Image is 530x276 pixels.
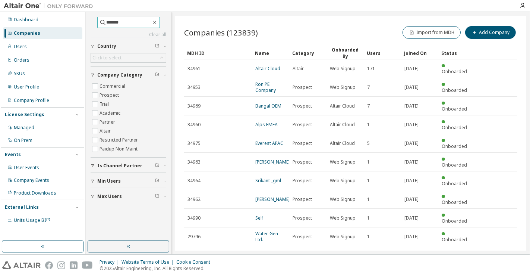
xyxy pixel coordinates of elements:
[91,38,166,55] button: Country
[97,163,142,169] span: Is Channel Partner
[14,165,39,171] div: User Events
[255,121,278,128] a: Alps EMEA
[255,215,263,221] a: Self
[367,196,370,202] span: 1
[14,217,50,223] span: Units Usage BI
[367,159,370,165] span: 1
[293,122,312,128] span: Prospect
[57,261,65,269] img: instagram.svg
[293,103,312,109] span: Prospect
[155,43,160,49] span: Clear filter
[155,72,160,78] span: Clear filter
[100,127,112,136] label: Altair
[97,193,122,199] span: Max Users
[5,204,39,210] div: External Links
[442,236,467,243] span: Onboarded
[255,103,281,109] a: Bangal OEM
[155,163,160,169] span: Clear filter
[91,53,166,62] div: Click to select
[255,81,276,93] a: Ron PE Company
[187,215,201,221] span: 34990
[100,136,139,145] label: Restricted Partner
[293,159,312,165] span: Prospect
[293,140,312,146] span: Prospect
[404,178,419,184] span: [DATE]
[14,137,32,143] div: On Prem
[293,66,304,72] span: Altair
[91,173,166,189] button: Min Users
[367,103,370,109] span: 7
[14,44,27,50] div: Users
[404,159,419,165] span: [DATE]
[91,32,166,38] a: Clear all
[404,234,419,240] span: [DATE]
[404,140,419,146] span: [DATE]
[100,109,122,118] label: Academic
[367,215,370,221] span: 1
[442,124,467,131] span: Onboarded
[293,84,312,90] span: Prospect
[465,26,516,39] button: Add Company
[187,84,201,90] span: 34953
[100,259,122,265] div: Privacy
[187,140,201,146] span: 34975
[255,140,283,146] a: Everest APAC
[70,261,78,269] img: linkedin.svg
[404,122,419,128] span: [DATE]
[187,196,201,202] span: 34962
[367,66,375,72] span: 171
[14,177,49,183] div: Company Events
[403,26,461,39] button: Import from MDH
[14,57,29,63] div: Orders
[330,159,356,165] span: Web Signup
[293,196,312,202] span: Prospect
[14,71,25,77] div: SKUs
[14,125,34,131] div: Managed
[5,152,21,158] div: Events
[329,47,361,59] div: Onboarded By
[100,82,127,91] label: Commercial
[155,178,160,184] span: Clear filter
[14,84,39,90] div: User Profile
[91,158,166,174] button: Is Channel Partner
[404,84,419,90] span: [DATE]
[187,47,249,59] div: MDH ID
[187,178,201,184] span: 34964
[404,215,419,221] span: [DATE]
[155,193,160,199] span: Clear filter
[91,188,166,205] button: Max Users
[292,47,324,59] div: Category
[442,218,467,224] span: Onboarded
[330,84,356,90] span: Web Signup
[367,47,398,59] div: Users
[367,84,370,90] span: 7
[187,103,201,109] span: 34969
[100,145,139,153] label: Paidup Non Maint
[330,66,356,72] span: Web Signup
[91,67,166,83] button: Company Category
[330,140,355,146] span: Altair Cloud
[187,234,201,240] span: 29796
[442,87,467,93] span: Onboarded
[184,27,258,38] span: Companies (123839)
[367,178,370,184] span: 1
[122,259,176,265] div: Website Terms of Use
[255,65,280,72] a: Altair Cloud
[2,261,41,269] img: altair_logo.svg
[14,17,38,23] div: Dashboard
[97,72,142,78] span: Company Category
[404,103,419,109] span: [DATE]
[100,91,120,100] label: Prospect
[45,261,53,269] img: facebook.svg
[176,259,215,265] div: Cookie Consent
[293,215,312,221] span: Prospect
[4,2,97,10] img: Altair One
[442,143,467,149] span: Onboarded
[330,103,355,109] span: Altair Cloud
[293,178,312,184] span: Prospect
[404,66,419,72] span: [DATE]
[187,159,201,165] span: 34963
[14,97,49,103] div: Company Profile
[82,261,93,269] img: youtube.svg
[100,118,117,127] label: Partner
